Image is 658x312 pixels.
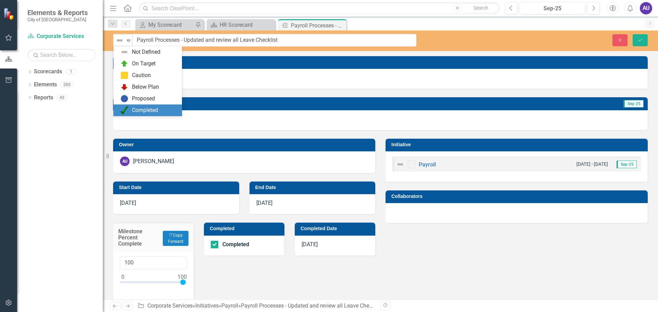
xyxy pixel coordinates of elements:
h3: Description [119,60,644,65]
div: HR Scorecard [220,21,273,29]
div: Payroll Processes - Updated and review all Leave Checklist [241,302,382,309]
div: 43 [57,95,68,100]
h3: Milestone Percent Complete [118,228,159,247]
div: Not Defined [132,48,160,56]
div: Completed [132,107,158,114]
div: Payroll Processes - Updated and review all Leave Checklist [291,21,345,30]
img: Not Defined [120,48,129,56]
div: Proposed [132,95,155,103]
a: Corporate Services [27,33,96,40]
span: [DATE] [302,241,318,248]
img: Proposed [120,95,129,103]
img: Completed [120,106,129,114]
div: [PERSON_NAME] [133,158,174,165]
small: City of [GEOGRAPHIC_DATA] [27,17,88,22]
a: Payroll [221,302,238,309]
h3: End Date [255,185,372,190]
div: Sep-25 [522,4,583,13]
div: AU [120,157,130,166]
a: My Scorecard [137,21,194,29]
button: Sep-25 [520,2,585,14]
a: Reports [34,94,53,102]
h3: Completed Date [301,226,372,231]
span: Search [474,5,488,11]
div: On Target [132,60,156,68]
h3: Initiative [391,142,644,147]
img: ClearPoint Strategy [3,7,16,20]
div: Caution [132,72,151,79]
a: Corporate Services [147,302,193,309]
h3: Completed [210,226,281,231]
div: 260 [60,82,74,88]
h3: Start Date [119,185,236,190]
span: [DATE] [120,200,136,206]
a: Payroll [419,161,436,168]
img: Not Defined [396,160,404,169]
a: HR Scorecard [208,21,273,29]
span: [DATE] [256,200,272,206]
input: This field is required [132,34,416,47]
div: My Scorecard [148,21,194,29]
img: On Target [120,60,129,68]
a: Initiatives [195,302,219,309]
small: [DATE] - [DATE] [576,161,608,167]
div: Below Plan [132,83,159,91]
div: 1 [65,69,76,75]
img: Not Defined [115,36,124,45]
h3: Owner [119,142,372,147]
a: Elements [34,81,57,89]
span: Sep-25 [623,100,644,108]
a: Scorecards [34,68,62,76]
h3: Collaborators [391,194,644,199]
div: » » » [137,302,375,310]
button: Copy Forward [163,231,188,246]
span: Elements & Reports [27,9,88,17]
button: Search [464,3,498,13]
input: Search ClearPoint... [139,2,500,14]
img: Caution [120,71,129,79]
input: Search Below... [27,49,96,61]
h3: Milestone Update [119,101,463,106]
button: AU [640,2,652,14]
img: Below Plan [120,83,129,91]
span: Sep-25 [617,161,637,168]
